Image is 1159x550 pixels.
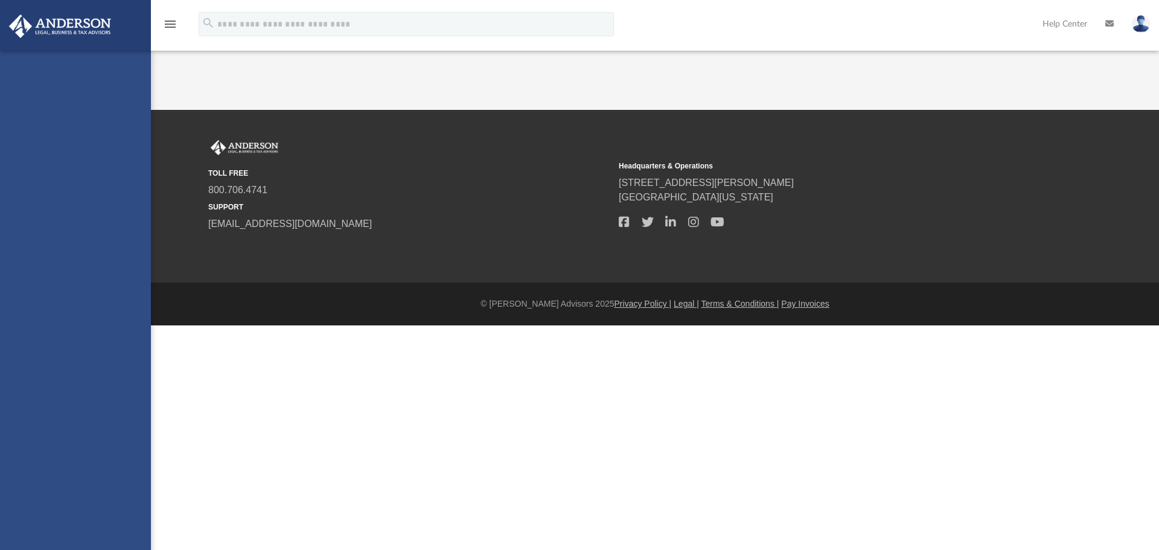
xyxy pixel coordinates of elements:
a: [GEOGRAPHIC_DATA][US_STATE] [619,192,773,202]
a: Terms & Conditions | [701,299,779,309]
a: Pay Invoices [781,299,829,309]
div: © [PERSON_NAME] Advisors 2025 [151,298,1159,310]
i: menu [163,17,177,31]
img: User Pic [1132,15,1150,33]
a: 800.706.4741 [208,185,267,195]
img: Anderson Advisors Platinum Portal [5,14,115,38]
i: search [202,16,215,30]
img: Anderson Advisors Platinum Portal [208,140,281,156]
a: [STREET_ADDRESS][PERSON_NAME] [619,177,794,188]
a: menu [163,23,177,31]
small: Headquarters & Operations [619,161,1021,171]
a: Legal | [674,299,699,309]
small: SUPPORT [208,202,610,213]
a: Privacy Policy | [615,299,672,309]
small: TOLL FREE [208,168,610,179]
a: [EMAIL_ADDRESS][DOMAIN_NAME] [208,219,372,229]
